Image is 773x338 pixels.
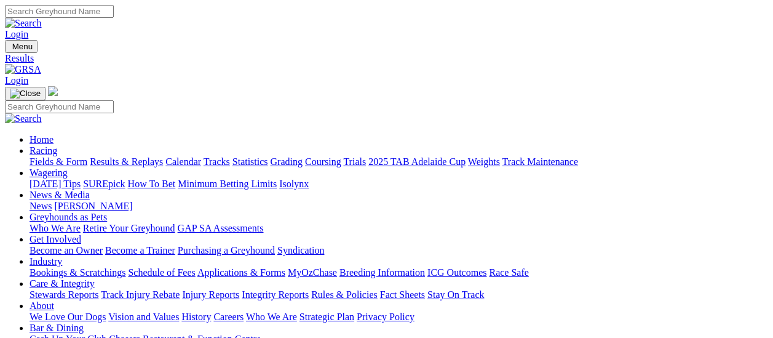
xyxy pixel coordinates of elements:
[30,312,106,322] a: We Love Our Dogs
[182,289,239,300] a: Injury Reports
[178,223,264,233] a: GAP SA Assessments
[83,223,175,233] a: Retire Your Greyhound
[246,312,297,322] a: Who We Are
[30,245,103,256] a: Become an Owner
[181,312,211,322] a: History
[30,223,81,233] a: Who We Are
[368,156,466,167] a: 2025 TAB Adelaide Cup
[339,267,425,278] a: Breeding Information
[30,267,768,278] div: Industry
[357,312,414,322] a: Privacy Policy
[30,312,768,323] div: About
[30,190,90,200] a: News & Media
[427,267,486,278] a: ICG Outcomes
[5,40,38,53] button: Toggle navigation
[271,156,303,167] a: Grading
[380,289,425,300] a: Fact Sheets
[30,267,125,278] a: Bookings & Scratchings
[343,156,366,167] a: Trials
[5,53,768,64] a: Results
[5,18,42,29] img: Search
[5,100,114,113] input: Search
[242,289,309,300] a: Integrity Reports
[30,300,54,311] a: About
[30,156,768,167] div: Racing
[5,87,46,100] button: Toggle navigation
[30,167,68,178] a: Wagering
[197,267,285,278] a: Applications & Forms
[30,278,95,289] a: Care & Integrity
[30,179,81,189] a: [DATE] Tips
[30,201,52,211] a: News
[30,201,768,212] div: News & Media
[204,156,230,167] a: Tracks
[288,267,337,278] a: MyOzChase
[165,156,201,167] a: Calendar
[30,245,768,256] div: Get Involved
[299,312,354,322] a: Strategic Plan
[5,75,28,86] a: Login
[105,245,175,256] a: Become a Trainer
[5,64,41,75] img: GRSA
[30,134,54,145] a: Home
[101,289,180,300] a: Track Injury Rebate
[30,179,768,190] div: Wagering
[30,234,81,244] a: Get Involved
[178,179,277,189] a: Minimum Betting Limits
[277,245,324,256] a: Syndication
[10,89,41,99] img: Close
[12,42,33,51] span: Menu
[30,256,62,267] a: Industry
[311,289,378,300] a: Rules & Policies
[279,179,309,189] a: Isolynx
[90,156,163,167] a: Results & Replays
[232,156,268,167] a: Statistics
[5,5,114,18] input: Search
[502,156,578,167] a: Track Maintenance
[305,156,341,167] a: Coursing
[128,179,176,189] a: How To Bet
[178,245,275,256] a: Purchasing a Greyhound
[30,212,107,222] a: Greyhounds as Pets
[30,223,768,234] div: Greyhounds as Pets
[128,267,195,278] a: Schedule of Fees
[83,179,125,189] a: SUREpick
[108,312,179,322] a: Vision and Values
[30,323,84,333] a: Bar & Dining
[427,289,484,300] a: Stay On Track
[30,156,87,167] a: Fields & Form
[468,156,500,167] a: Weights
[5,113,42,124] img: Search
[30,145,57,156] a: Racing
[30,289,98,300] a: Stewards Reports
[48,86,58,96] img: logo-grsa-white.png
[30,289,768,300] div: Care & Integrity
[489,267,528,278] a: Race Safe
[5,29,28,39] a: Login
[213,312,244,322] a: Careers
[54,201,132,211] a: [PERSON_NAME]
